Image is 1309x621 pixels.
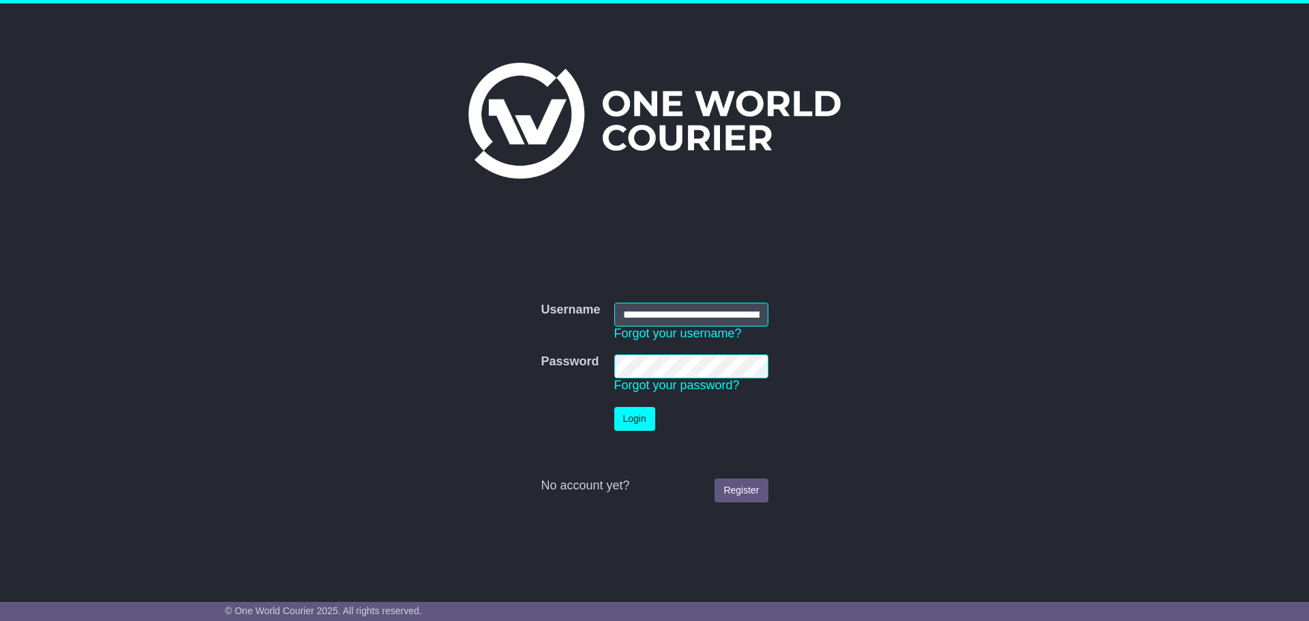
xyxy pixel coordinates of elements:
label: Password [541,354,599,369]
label: Username [541,303,600,318]
span: © One World Courier 2025. All rights reserved. [225,605,422,616]
a: Forgot your username? [614,327,742,340]
button: Login [614,407,655,431]
div: No account yet? [541,479,768,494]
img: One World [468,63,841,179]
a: Forgot your password? [614,378,740,392]
a: Register [714,479,768,502]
